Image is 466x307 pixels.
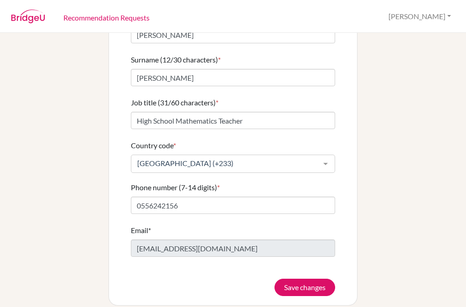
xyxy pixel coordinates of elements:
input: Enter your first name [131,26,335,43]
input: Enter your number [131,197,335,214]
label: Email* [131,225,151,236]
button: [PERSON_NAME] [384,8,455,25]
input: Enter your surname [131,69,335,86]
button: Save changes [274,279,335,296]
label: Phone number (7-14 digits) [131,182,220,193]
img: BridgeU logo [11,10,45,23]
span: [GEOGRAPHIC_DATA] (+233) [135,159,316,168]
input: Enter your job title [131,112,335,129]
a: Recommendation Requests [56,1,157,33]
label: Surname (12/30 characters) [131,54,221,65]
label: Job title (31/60 characters) [131,97,218,108]
label: Country code [131,140,176,151]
